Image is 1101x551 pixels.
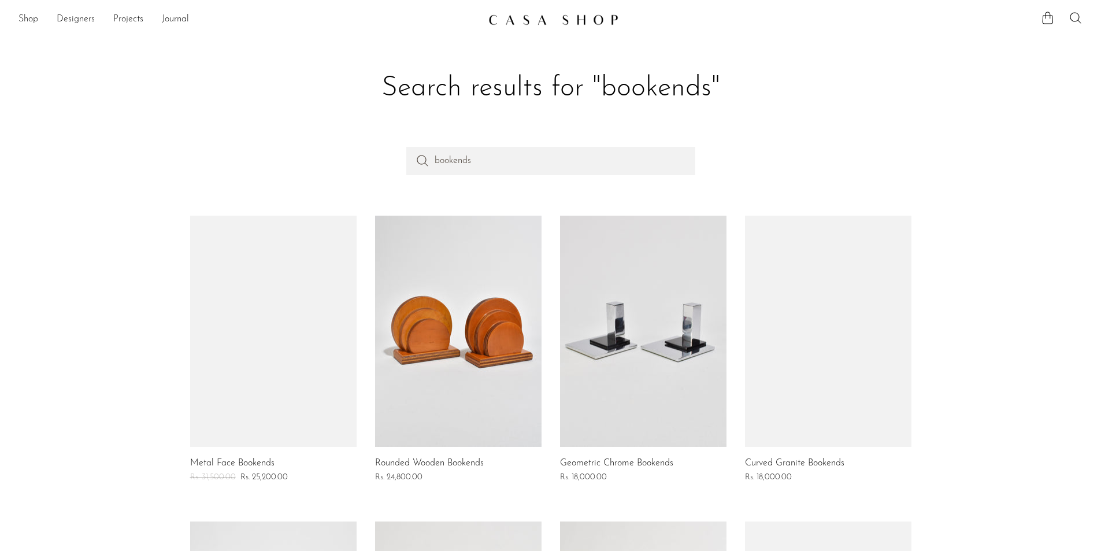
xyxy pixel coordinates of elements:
span: Rs. 31,500.00 [190,473,236,482]
a: Journal [162,12,189,27]
a: Geometric Chrome Bookends [560,458,673,469]
span: Rs. 25,200.00 [240,473,288,482]
a: Projects [113,12,143,27]
a: Designers [57,12,95,27]
h1: Search results for "bookends" [199,71,902,106]
input: Perform a search [406,147,695,175]
ul: NEW HEADER MENU [18,10,479,29]
a: Rounded Wooden Bookends [375,458,484,469]
a: Shop [18,12,38,27]
nav: Desktop navigation [18,10,479,29]
a: Metal Face Bookends [190,458,275,469]
span: Rs. 18,000.00 [560,473,607,482]
span: Rs. 18,000.00 [745,473,792,482]
a: Curved Granite Bookends [745,458,844,469]
span: Rs. 24,800.00 [375,473,422,482]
